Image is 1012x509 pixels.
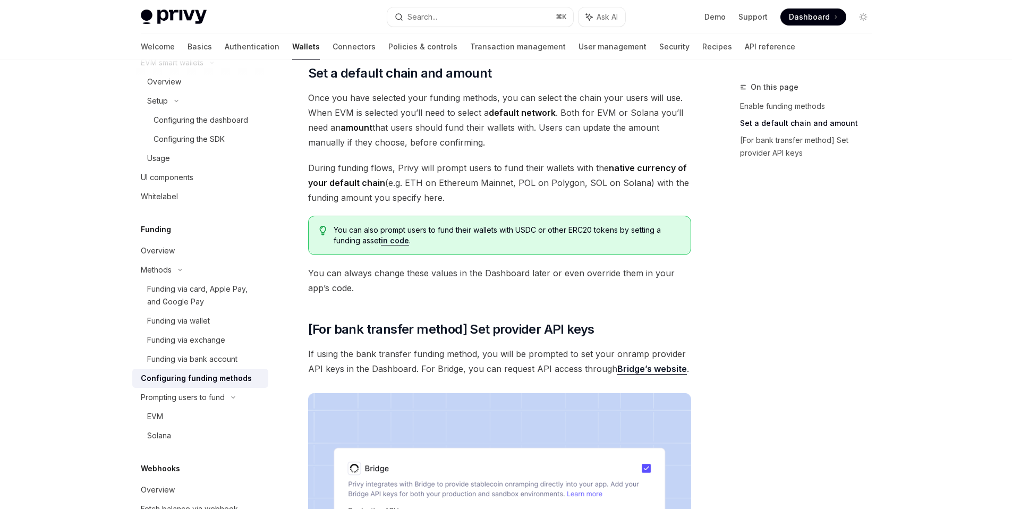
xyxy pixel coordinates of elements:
[132,130,268,149] a: Configuring the SDK
[597,12,618,22] span: Ask AI
[381,236,409,245] a: in code
[141,10,207,24] img: light logo
[141,34,175,60] a: Welcome
[132,311,268,330] a: Funding via wallet
[308,321,594,338] span: [For bank transfer method] Set provider API keys
[132,407,268,426] a: EVM
[407,11,437,23] div: Search...
[489,107,556,118] strong: default network
[308,90,691,150] span: Once you have selected your funding methods, you can select the chain your users will use. When E...
[141,483,175,496] div: Overview
[132,350,268,369] a: Funding via bank account
[333,34,376,60] a: Connectors
[188,34,212,60] a: Basics
[147,315,210,327] div: Funding via wallet
[154,133,225,146] div: Configuring the SDK
[141,190,178,203] div: Whitelabel
[334,225,679,246] span: You can also prompt users to fund their wallets with USDC or other ERC20 tokens by setting a fund...
[556,13,567,21] span: ⌘ K
[132,330,268,350] a: Funding via exchange
[141,372,252,385] div: Configuring funding methods
[147,152,170,165] div: Usage
[308,346,691,376] span: If using the bank transfer funding method, you will be prompted to set your onramp provider API k...
[154,114,248,126] div: Configuring the dashboard
[789,12,830,22] span: Dashboard
[147,95,168,107] div: Setup
[141,223,171,236] h5: Funding
[147,429,171,442] div: Solana
[617,363,687,375] a: Bridge’s website
[780,9,846,26] a: Dashboard
[147,283,262,308] div: Funding via card, Apple Pay, and Google Pay
[740,98,880,115] a: Enable funding methods
[704,12,726,22] a: Demo
[141,264,172,276] div: Methods
[147,334,225,346] div: Funding via exchange
[579,7,625,27] button: Ask AI
[132,168,268,187] a: UI components
[147,353,237,366] div: Funding via bank account
[141,391,225,404] div: Prompting users to fund
[308,266,691,295] span: You can always change these values in the Dashboard later or even override them in your app’s code.
[141,244,175,257] div: Overview
[702,34,732,60] a: Recipes
[225,34,279,60] a: Authentication
[738,12,768,22] a: Support
[147,410,163,423] div: EVM
[132,426,268,445] a: Solana
[308,160,691,205] span: During funding flows, Privy will prompt users to fund their wallets with the (e.g. ETH on Ethereu...
[292,34,320,60] a: Wallets
[132,111,268,130] a: Configuring the dashboard
[740,132,880,162] a: [For bank transfer method] Set provider API keys
[388,34,457,60] a: Policies & controls
[470,34,566,60] a: Transaction management
[141,171,193,184] div: UI components
[132,369,268,388] a: Configuring funding methods
[740,115,880,132] a: Set a default chain and amount
[308,65,492,82] span: Set a default chain and amount
[745,34,795,60] a: API reference
[147,75,181,88] div: Overview
[132,187,268,206] a: Whitelabel
[387,7,573,27] button: Search...⌘K
[855,9,872,26] button: Toggle dark mode
[319,226,327,235] svg: Tip
[659,34,690,60] a: Security
[132,72,268,91] a: Overview
[132,279,268,311] a: Funding via card, Apple Pay, and Google Pay
[132,149,268,168] a: Usage
[132,241,268,260] a: Overview
[141,462,180,475] h5: Webhooks
[341,122,372,133] strong: amount
[579,34,647,60] a: User management
[132,480,268,499] a: Overview
[751,81,798,94] span: On this page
